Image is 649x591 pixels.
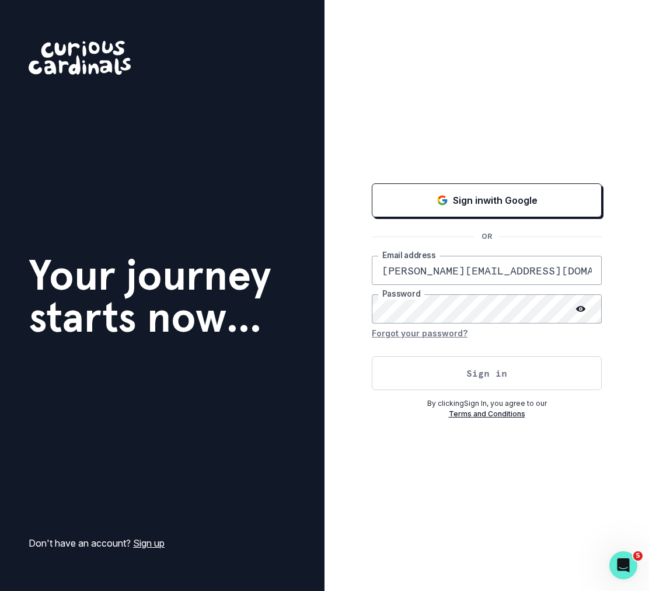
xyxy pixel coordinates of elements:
[29,536,165,550] p: Don't have an account?
[29,41,131,75] img: Curious Cardinals Logo
[449,409,525,418] a: Terms and Conditions
[372,398,602,409] p: By clicking Sign In , you agree to our
[633,551,643,561] span: 5
[609,551,637,579] iframe: Intercom live chat
[474,231,499,242] p: OR
[453,193,538,207] p: Sign in with Google
[372,356,602,390] button: Sign in
[133,537,165,549] a: Sign up
[372,324,467,342] button: Forgot your password?
[29,254,271,338] h1: Your journey starts now...
[372,183,602,217] button: Sign in with Google (GSuite)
